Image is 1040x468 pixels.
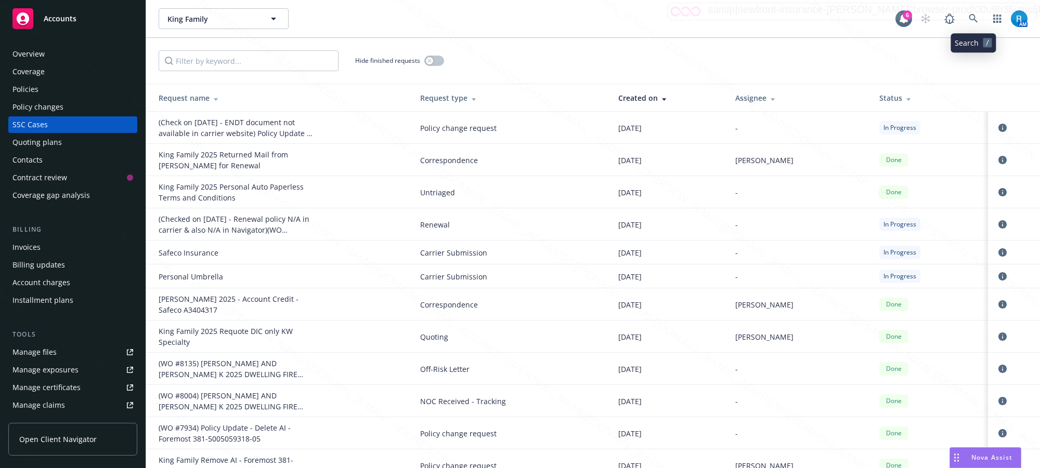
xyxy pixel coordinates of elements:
div: (Check on 08/29/2025 - ENDT document not available in carrier website) Policy Update - Change Mai... [159,117,315,139]
div: King Family 2025 Personal Auto Paperless Terms and Conditions [159,181,315,203]
a: circleInformation [996,298,1009,311]
div: Invoices [12,239,41,256]
span: [DATE] [618,364,642,375]
div: Request name [159,92,404,103]
span: NOC Received - Tracking [420,396,602,407]
a: Contacts [8,152,137,168]
span: Untriaged [420,187,602,198]
a: Manage files [8,344,137,360]
a: circleInformation [996,186,1009,198]
button: King Family [159,8,289,29]
span: Accounts [44,15,76,23]
span: In Progress [883,220,916,229]
a: Policy changes [8,99,137,115]
a: Coverage gap analysis [8,187,137,204]
div: (WO #8135) MELISSA M. KING AND LINDA L. K 2025 DWELLING FIRE Notice of Cancellation Eff 03-01-2025 [159,358,315,380]
span: Open Client Navigator [19,434,97,445]
div: Safeco Insurance [159,247,315,258]
span: Carrier Submission [420,247,602,258]
a: Report a Bug [939,8,960,29]
span: Quoting [420,331,602,342]
div: - [735,428,862,439]
div: Created on [618,92,719,103]
span: In Progress [883,272,916,281]
div: Manage claims [12,397,65,413]
div: Installment plans [12,292,73,309]
a: Installment plans [8,292,137,309]
div: - [735,271,862,282]
div: Melissa King 2025 - Account Credit - Safeco A3404317 [159,293,315,315]
div: Manage files [12,344,57,360]
span: [DATE] [618,271,642,282]
a: circleInformation [996,363,1009,375]
div: Coverage gap analysis [12,187,90,204]
span: [DATE] [618,331,642,342]
a: circleInformation [996,395,1009,407]
div: Billing updates [12,257,65,273]
span: Hide finished requests [355,56,420,65]
span: [DATE] [618,123,642,133]
a: Invoices [8,239,137,256]
div: Quoting plans [12,134,62,151]
span: [DATE] [618,187,642,198]
a: SSC Cases [8,116,137,133]
span: [DATE] [618,219,642,230]
div: - [735,396,862,407]
a: Quoting plans [8,134,137,151]
div: - [735,187,862,198]
a: Coverage [8,63,137,80]
span: [DATE] [618,247,642,258]
a: circleInformation [996,270,1009,283]
span: Correspondence [420,299,602,310]
div: - [735,247,862,258]
span: [PERSON_NAME] [735,331,794,342]
a: Account charges [8,274,137,291]
span: Done [883,429,904,438]
div: Coverage [12,63,45,80]
div: Drag to move [950,448,963,467]
span: Done [883,332,904,341]
a: Start snowing [915,8,936,29]
div: - [735,219,862,230]
div: - [735,123,862,133]
span: King Family [167,14,257,24]
div: Personal Umbrella [159,271,315,282]
span: Carrier Submission [420,271,602,282]
a: Overview [8,46,137,62]
span: Done [883,155,904,165]
span: [PERSON_NAME] [735,155,794,166]
a: Manage exposures [8,362,137,378]
a: circleInformation [996,427,1009,439]
span: [DATE] [618,396,642,407]
div: Account charges [12,274,70,291]
div: (WO #7934) Policy Update - Delete AI - Foremost 381-5005059318-05 [159,422,315,444]
a: Search [963,8,984,29]
span: Done [883,188,904,197]
a: Billing updates [8,257,137,273]
span: Renewal [420,219,602,230]
span: Nova Assist [971,453,1012,462]
a: circleInformation [996,122,1009,134]
div: SSC Cases [12,116,48,133]
span: [DATE] [618,155,642,166]
div: Policies [12,81,38,98]
a: Switch app [987,8,1008,29]
a: Manage claims [8,397,137,413]
div: Contract review [12,169,67,186]
div: (Checked on 08/22/2025 - Renewal policy N/A in carrier & also N/A in Navigator)(WO #12872-,A34043... [159,213,315,235]
div: 6 [903,10,912,20]
a: circleInformation [996,218,1009,231]
div: Request type [420,92,602,103]
div: Contacts [12,152,43,168]
span: Done [883,300,904,309]
a: Contract review [8,169,137,186]
div: Assignee [735,92,862,103]
span: Done [883,364,904,373]
div: Billing [8,224,137,235]
input: Filter by keyword... [159,50,339,71]
div: Policy changes [12,99,63,115]
img: photo [1011,10,1028,27]
span: Policy change request [420,123,602,133]
a: circleInformation [996,330,1009,343]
